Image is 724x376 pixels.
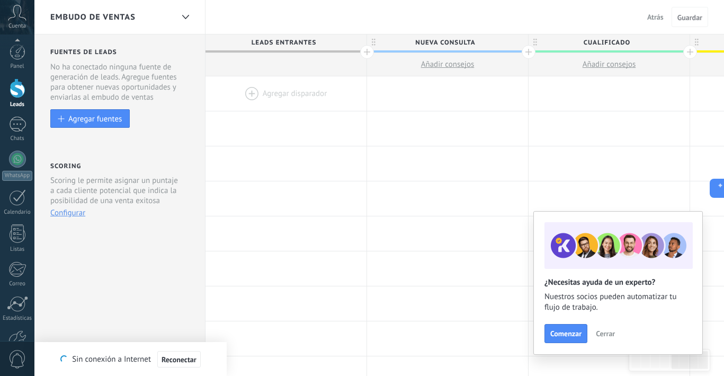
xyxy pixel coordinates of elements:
[643,9,668,25] button: Atrás
[2,171,32,181] div: WhatsApp
[2,135,33,142] div: Chats
[583,59,636,69] span: Añadir consejos
[176,7,194,28] div: Embudo de ventas
[68,114,122,123] div: Agregar fuentes
[544,324,587,343] button: Comenzar
[50,176,182,206] p: Scoring le permite asignar un puntaje a cada cliente potencial que indica la posibilidad de una v...
[2,101,33,108] div: Leads
[50,48,191,56] h2: Fuentes de leads
[529,34,690,50] div: Cualificado
[529,34,684,51] span: Cualificado
[2,63,33,70] div: Panel
[50,208,85,218] button: Configurar
[50,162,81,170] h2: Scoring
[367,53,528,76] button: Añadir consejos
[50,12,136,22] span: Embudo de ventas
[50,62,191,102] div: No ha conectado ninguna fuente de generación de leads. Agregue fuentes para obtener nuevas oportu...
[647,12,664,22] span: Atrás
[162,356,196,363] span: Reconectar
[421,59,475,69] span: Añadir consejos
[367,34,523,51] span: Nueva consulta
[2,209,33,216] div: Calendario
[529,53,690,76] button: Añadir consejos
[157,351,201,368] button: Reconectar
[544,292,692,313] span: Nuestros socios pueden automatizar tu flujo de trabajo.
[367,34,528,50] div: Nueva consulta
[596,330,615,337] span: Cerrar
[2,281,33,287] div: Correo
[550,330,582,337] span: Comenzar
[591,326,620,342] button: Cerrar
[2,246,33,253] div: Listas
[50,109,130,128] button: Agregar fuentes
[672,7,708,27] button: Guardar
[544,277,692,287] h2: ¿Necesitas ayuda de un experto?
[205,34,367,50] div: Leads Entrantes
[205,34,361,51] span: Leads Entrantes
[2,315,33,322] div: Estadísticas
[60,351,200,368] div: Sin conexión a Internet
[8,23,26,30] span: Cuenta
[677,14,702,21] span: Guardar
